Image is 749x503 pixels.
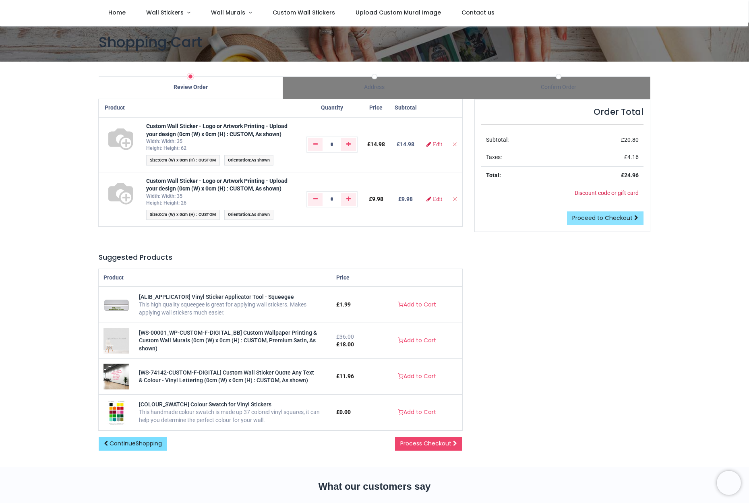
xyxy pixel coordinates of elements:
[146,139,182,144] span: Width: Width: 35
[146,155,220,165] span: :
[393,334,441,348] a: Add to Cart
[627,154,639,160] span: 4.16
[103,328,129,354] img: [WS-00001_WP-CUSTOM-F-DIGITAL_BB] Custom Wallpaper Printing & Custom Wall Murals (0cm (W) x 0cm (...
[251,212,270,217] span: As shown
[367,141,385,147] span: £
[336,409,351,415] span: £
[139,401,271,408] a: [COLOUR_SWATCH] Colour Swatch for Vinyl Stickers
[481,106,643,118] h4: Order Total
[224,155,274,165] span: :
[433,196,442,202] span: Edit
[103,364,129,389] img: [WS-74142-CUSTOM-F-DIGITAL] Custom Wall Sticker Quote Any Text & Colour - Vinyl Lettering (0cm (W...
[321,104,343,111] span: Quantity
[339,373,354,379] span: 11.96
[390,99,422,117] th: Subtotal
[624,172,639,178] span: 24.96
[362,99,390,117] th: Price
[99,480,650,493] h2: What our customers say
[356,8,441,17] span: Upload Custom Mural Image
[99,253,462,263] h5: Suggested Products
[426,196,442,202] a: Edit
[336,333,354,340] del: £
[621,137,639,143] span: £
[103,301,129,308] a: [ALIB_APPLICATOR] Vinyl Sticker Applicator Tool - Squeegee
[99,32,650,52] h1: Shopping Cart
[572,214,633,222] span: Proceed to Checkout
[107,400,126,425] img: [COLOUR_SWATCH] Colour Swatch for Vinyl Stickers
[481,149,569,166] td: Taxes:
[105,122,137,154] img: S66508 - [WS-61914-CUSTOM-F-DIGITAL] Custom Wall Sticker - Logo or Artwork Printing - Upload your...
[400,439,451,447] span: Process Checkout
[331,269,371,287] th: Price
[99,99,141,117] th: Product
[567,211,643,225] a: Proceed to Checkout
[146,178,288,192] a: Custom Wall Sticker - Logo or Artwork Printing - Upload your design (0cm (W) x 0cm (H) : CUSTOM, ...
[621,172,639,178] strong: £
[341,193,356,206] a: Add one
[372,196,383,202] span: 9.98
[339,409,351,415] span: 0.00
[336,341,354,348] span: £
[452,196,457,202] a: Remove from cart
[228,157,250,163] span: Orientation
[108,8,126,17] span: Home
[339,333,354,340] span: 36.00
[105,177,137,209] img: S66508 - [WS-61914-CUSTOM-F-DIGITAL] Custom Wall Sticker - Logo or Artwork Printing - Upload your...
[336,301,351,308] span: £
[224,210,274,220] span: :
[624,137,639,143] span: 20.80
[110,439,162,447] span: Continue
[339,301,351,308] span: 1.99
[273,8,335,17] span: Custom Wall Stickers
[99,437,167,451] a: ContinueShopping
[426,141,442,147] a: Edit
[103,292,129,318] img: [ALIB_APPLICATOR] Vinyl Sticker Applicator Tool - Squeegee
[211,8,245,17] span: Wall Murals
[466,83,650,91] div: Confirm Order
[393,406,441,419] a: Add to Cart
[146,8,184,17] span: Wall Stickers
[99,269,331,287] th: Product
[159,157,216,163] span: 0cm (W) x 0cm (H) : CUSTOM
[370,141,385,147] span: 14.98
[452,141,457,147] a: Remove from cart
[339,341,354,348] span: 18.00
[401,196,413,202] span: 9.98
[393,370,441,383] a: Add to Cart
[139,301,327,317] div: This high quality squeegee is great for applying wall stickers. Makes applying wall stickers much...
[486,172,501,178] strong: Total:
[481,131,569,149] td: Subtotal:
[150,212,158,217] span: Size
[251,157,270,163] span: As shown
[308,138,323,151] a: Remove one
[341,138,356,151] a: Add one
[146,210,220,220] span: :
[146,193,182,199] span: Width: Width: 35
[397,141,414,147] b: £
[136,439,162,447] span: Shopping
[369,196,383,202] span: £
[433,141,442,147] span: Edit
[139,369,314,384] a: [WS-74142-CUSTOM-F-DIGITAL] Custom Wall Sticker Quote Any Text & Colour - Vinyl Lettering (0cm (W...
[139,408,327,424] div: This handmade colour swatch is made up 37 colored vinyl squares, it can help you determine the pe...
[103,373,129,379] a: [WS-74142-CUSTOM-F-DIGITAL] Custom Wall Sticker Quote Any Text & Colour - Vinyl Lettering (0cm (W...
[717,471,741,495] iframe: Brevo live chat
[139,329,317,352] a: [WS-00001_WP-CUSTOM-F-DIGITAL_BB] Custom Wallpaper Printing & Custom Wall Murals (0cm (W) x 0cm (...
[150,157,158,163] span: Size
[146,145,186,151] span: Height: Height: 62
[575,190,639,196] a: Discount code or gift card
[99,83,283,91] div: Review Order
[107,409,126,415] a: [COLOUR_SWATCH] Colour Swatch for Vinyl Stickers
[146,123,288,137] a: Custom Wall Sticker - Logo or Artwork Printing - Upload your design (0cm (W) x 0cm (H) : CUSTOM, ...
[393,298,441,312] a: Add to Cart
[139,294,294,300] a: [ALIB_APPLICATOR] Vinyl Sticker Applicator Tool - Squeegee
[461,8,495,17] span: Contact us
[283,83,467,91] div: Address
[398,196,413,202] b: £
